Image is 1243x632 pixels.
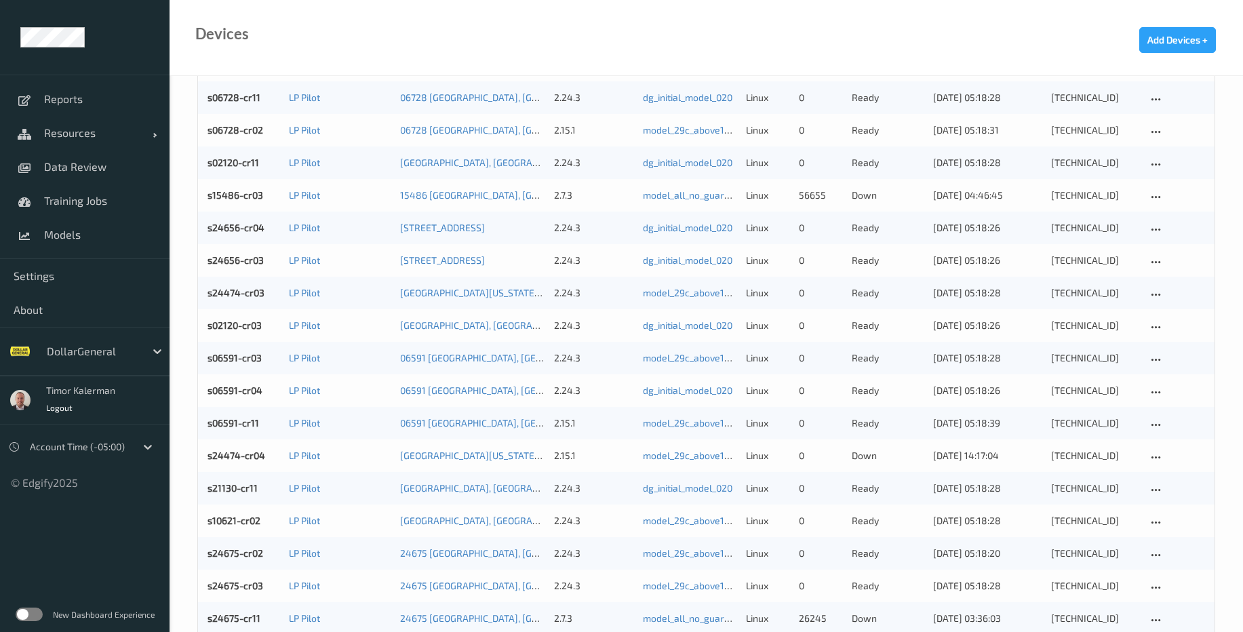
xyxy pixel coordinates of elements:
[400,157,582,168] a: [GEOGRAPHIC_DATA], [GEOGRAPHIC_DATA]
[933,416,1042,430] div: [DATE] 05:18:39
[643,352,791,363] a: model_29c_above150_same_other
[208,319,262,331] a: s02120-cr03
[208,580,263,591] a: s24675-cr03
[554,156,633,170] div: 2.24.3
[554,579,633,593] div: 2.24.3
[852,449,924,462] p: down
[746,123,789,137] p: linux
[746,91,789,104] p: linux
[933,91,1042,104] div: [DATE] 05:18:28
[852,286,924,300] p: ready
[1051,579,1138,593] div: [TECHNICAL_ID]
[400,384,610,396] a: 06591 [GEOGRAPHIC_DATA], [GEOGRAPHIC_DATA]
[933,254,1042,267] div: [DATE] 05:18:26
[643,254,732,266] a: dg_initial_model_020
[289,547,320,559] a: LP Pilot
[643,92,732,103] a: dg_initial_model_020
[554,547,633,560] div: 2.24.3
[208,352,262,363] a: s06591-cr03
[208,384,262,396] a: s06591-cr04
[289,417,320,429] a: LP Pilot
[289,352,320,363] a: LP Pilot
[1051,481,1138,495] div: [TECHNICAL_ID]
[400,580,611,591] a: 24675 [GEOGRAPHIC_DATA], [GEOGRAPHIC_DATA]
[933,547,1042,560] div: [DATE] 05:18:20
[208,287,264,298] a: s24474-cr03
[400,124,611,136] a: 06728 [GEOGRAPHIC_DATA], [GEOGRAPHIC_DATA]
[289,515,320,526] a: LP Pilot
[799,319,842,332] div: 0
[208,450,265,461] a: s24474-cr04
[400,222,485,233] a: [STREET_ADDRESS]
[400,92,611,103] a: 06728 [GEOGRAPHIC_DATA], [GEOGRAPHIC_DATA]
[852,123,924,137] p: ready
[1051,221,1138,235] div: [TECHNICAL_ID]
[289,612,320,624] a: LP Pilot
[852,547,924,560] p: ready
[554,123,633,137] div: 2.15.1
[208,417,259,429] a: s06591-cr11
[289,124,320,136] a: LP Pilot
[1051,286,1138,300] div: [TECHNICAL_ID]
[554,416,633,430] div: 2.15.1
[1051,189,1138,202] div: [TECHNICAL_ID]
[554,351,633,365] div: 2.24.3
[799,351,842,365] div: 0
[852,579,924,593] p: ready
[852,254,924,267] p: ready
[852,221,924,235] p: ready
[746,449,789,462] p: linux
[1051,449,1138,462] div: [TECHNICAL_ID]
[799,384,842,397] div: 0
[289,580,320,591] a: LP Pilot
[933,514,1042,528] div: [DATE] 05:18:28
[289,254,320,266] a: LP Pilot
[933,449,1042,462] div: [DATE] 14:17:04
[289,384,320,396] a: LP Pilot
[852,514,924,528] p: ready
[400,287,631,298] a: [GEOGRAPHIC_DATA][US_STATE], [GEOGRAPHIC_DATA]
[208,157,259,168] a: s02120-cr11
[799,416,842,430] div: 0
[289,319,320,331] a: LP Pilot
[195,27,249,41] div: Devices
[852,416,924,430] p: ready
[1051,612,1138,625] div: [TECHNICAL_ID]
[746,416,789,430] p: linux
[933,351,1042,365] div: [DATE] 05:18:28
[933,221,1042,235] div: [DATE] 05:18:26
[554,319,633,332] div: 2.24.3
[643,612,741,624] a: model_all_no_guarded
[1051,91,1138,104] div: [TECHNICAL_ID]
[746,221,789,235] p: linux
[1051,156,1138,170] div: [TECHNICAL_ID]
[400,547,611,559] a: 24675 [GEOGRAPHIC_DATA], [GEOGRAPHIC_DATA]
[208,124,263,136] a: s06728-cr02
[643,124,791,136] a: model_29c_above150_same_other
[643,222,732,233] a: dg_initial_model_020
[208,222,264,233] a: s24656-cr04
[799,189,842,202] div: 56655
[554,481,633,495] div: 2.24.3
[554,612,633,625] div: 2.7.3
[208,254,264,266] a: s24656-cr03
[643,319,732,331] a: dg_initial_model_020
[746,384,789,397] p: linux
[1051,514,1138,528] div: [TECHNICAL_ID]
[799,254,842,267] div: 0
[852,156,924,170] p: ready
[746,286,789,300] p: linux
[746,481,789,495] p: linux
[746,514,789,528] p: linux
[933,481,1042,495] div: [DATE] 05:18:28
[289,157,320,168] a: LP Pilot
[1051,351,1138,365] div: [TECHNICAL_ID]
[400,482,582,494] a: [GEOGRAPHIC_DATA], [GEOGRAPHIC_DATA]
[799,286,842,300] div: 0
[400,417,610,429] a: 06591 [GEOGRAPHIC_DATA], [GEOGRAPHIC_DATA]
[208,482,258,494] a: s21130-cr11
[208,515,260,526] a: s10621-cr02
[1051,123,1138,137] div: [TECHNICAL_ID]
[643,450,791,461] a: model_29c_above150_same_other
[746,319,789,332] p: linux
